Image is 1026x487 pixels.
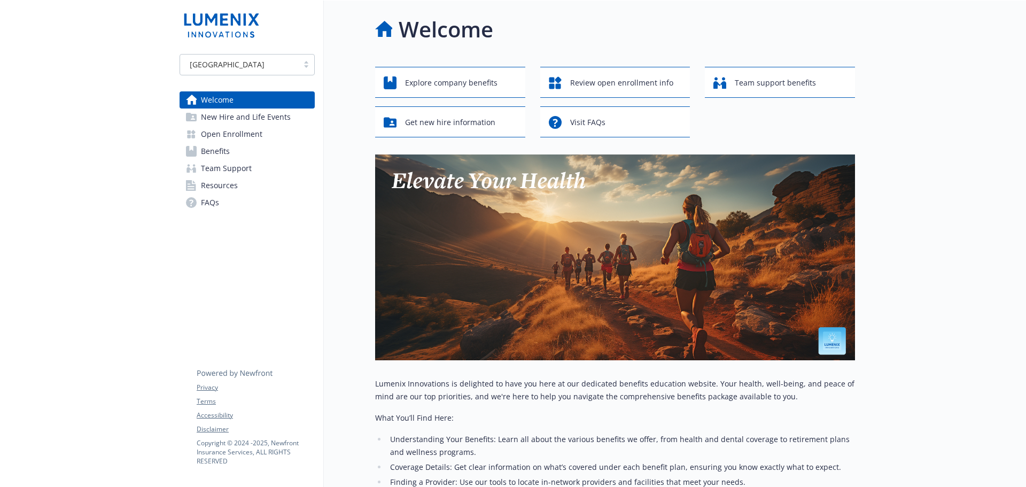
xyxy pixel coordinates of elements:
p: What You’ll Find Here: [375,412,855,424]
button: Visit FAQs [540,106,690,137]
a: Benefits [180,143,315,160]
span: FAQs [201,194,219,211]
button: Get new hire information [375,106,525,137]
span: New Hire and Life Events [201,109,291,126]
span: Get new hire information [405,112,495,133]
span: Resources [201,177,238,194]
span: Team Support [201,160,252,177]
span: Team support benefits [735,73,816,93]
li: Understanding Your Benefits: Learn all about the various benefits we offer, from health and denta... [387,433,855,459]
a: Terms [197,397,314,406]
span: [GEOGRAPHIC_DATA] [190,59,265,70]
button: Team support benefits [705,67,855,98]
p: Lumenix Innovations is delighted to have you here at our dedicated benefits education website. Yo... [375,377,855,403]
span: Welcome [201,91,234,109]
a: Welcome [180,91,315,109]
a: Accessibility [197,411,314,420]
a: Privacy [197,383,314,392]
li: Coverage Details: Get clear information on what’s covered under each benefit plan, ensuring you k... [387,461,855,474]
span: Visit FAQs [570,112,605,133]
a: Disclaimer [197,424,314,434]
a: Resources [180,177,315,194]
a: New Hire and Life Events [180,109,315,126]
button: Explore company benefits [375,67,525,98]
a: Team Support [180,160,315,177]
span: [GEOGRAPHIC_DATA] [185,59,293,70]
a: Open Enrollment [180,126,315,143]
span: Benefits [201,143,230,160]
h1: Welcome [399,13,493,45]
a: FAQs [180,194,315,211]
span: Open Enrollment [201,126,262,143]
span: Explore company benefits [405,73,498,93]
img: overview page banner [375,154,855,360]
span: Review open enrollment info [570,73,673,93]
p: Copyright © 2024 - 2025 , Newfront Insurance Services, ALL RIGHTS RESERVED [197,438,314,466]
button: Review open enrollment info [540,67,690,98]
